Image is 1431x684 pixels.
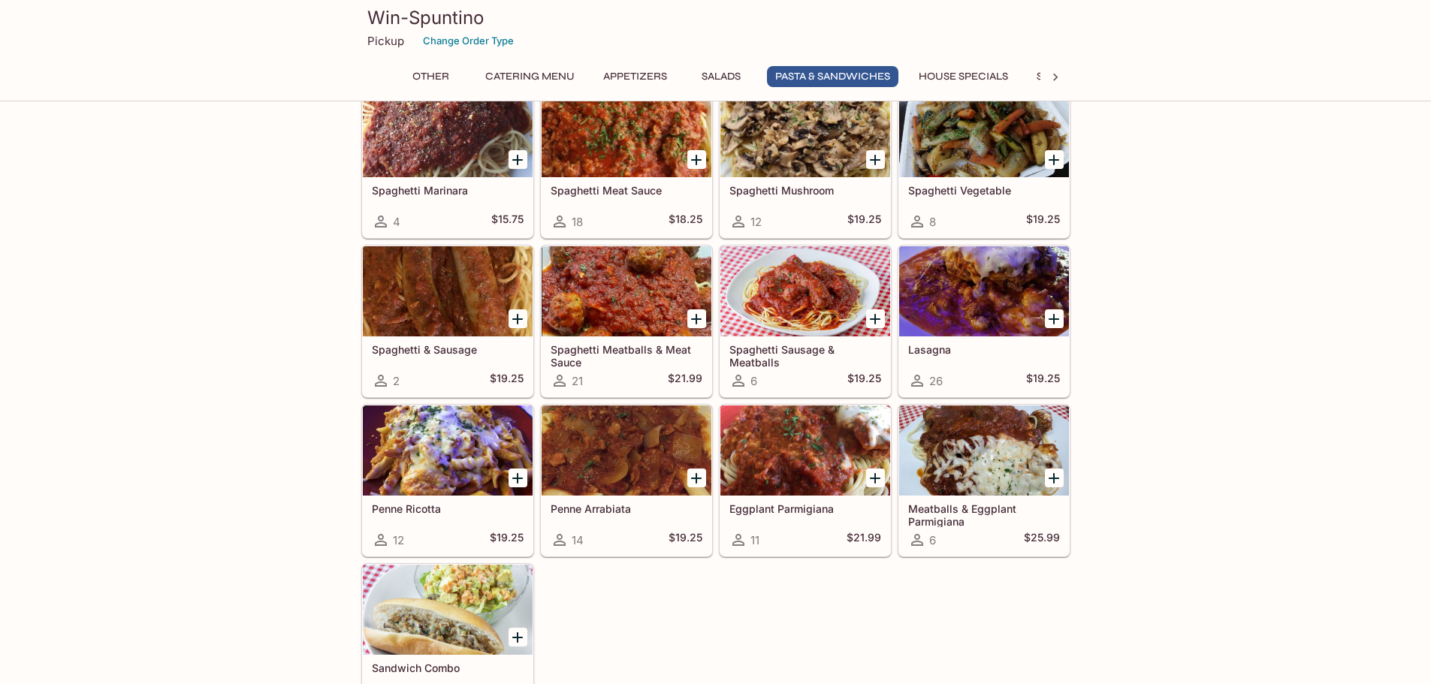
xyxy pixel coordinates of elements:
span: 8 [929,215,936,229]
h5: $21.99 [668,372,702,390]
h5: Penne Ricotta [372,502,524,515]
div: Sandwich Combo [363,565,533,655]
a: Spaghetti Sausage & Meatballs6$19.25 [720,246,891,397]
h5: $19.25 [1026,372,1060,390]
h5: Sandwich Combo [372,661,524,674]
span: 6 [750,374,757,388]
button: Add Spaghetti Meat Sauce [687,150,706,169]
a: Spaghetti Vegetable8$19.25 [898,86,1070,238]
a: Eggplant Parmigiana11$21.99 [720,405,891,556]
button: Add Spaghetti Mushroom [866,150,885,169]
span: 26 [929,374,943,388]
div: Spaghetti & Sausage [363,246,533,336]
button: Add Spaghetti & Sausage [509,309,527,328]
button: Catering Menu [477,66,583,87]
h5: $21.99 [847,531,881,549]
button: Add Lasagna [1045,309,1064,328]
h5: Meatballs & Eggplant Parmigiana [908,502,1060,527]
h5: $15.75 [491,212,524,231]
span: 2 [393,374,400,388]
p: Pickup [367,34,404,48]
h5: Spaghetti & Sausage [372,343,524,356]
div: Spaghetti Marinara [363,87,533,177]
span: 6 [929,533,936,547]
a: Meatballs & Eggplant Parmigiana6$25.99 [898,405,1070,556]
span: 11 [750,533,759,547]
span: 12 [750,215,762,229]
button: Salads [687,66,755,87]
h5: $19.25 [847,372,881,390]
div: Penne Ricotta [363,405,533,496]
div: Penne Arrabiata [542,405,711,496]
h5: $18.25 [669,212,702,231]
h5: $19.25 [1026,212,1060,231]
h3: Win-Spuntino [367,6,1064,29]
h5: Spaghetti Marinara [372,184,524,197]
div: Meatballs & Eggplant Parmigiana [899,405,1069,496]
h5: Eggplant Parmigiana [729,502,881,515]
div: Spaghetti Mushroom [720,87,890,177]
h5: $25.99 [1024,531,1060,549]
h5: $19.25 [847,212,881,231]
span: 18 [572,215,583,229]
button: Add Penne Arrabiata [687,469,706,487]
h5: Lasagna [908,343,1060,356]
h5: Penne Arrabiata [551,502,702,515]
button: Add Sandwich Combo [509,628,527,646]
button: House Specials [910,66,1016,87]
a: Spaghetti & Sausage2$19.25 [362,246,533,397]
button: Add Meatballs & Eggplant Parmigiana [1045,469,1064,487]
h5: $19.25 [669,531,702,549]
button: Add Spaghetti Meatballs & Meat Sauce [687,309,706,328]
button: Appetizers [595,66,675,87]
h5: Spaghetti Meat Sauce [551,184,702,197]
button: Special Combinations [1028,66,1173,87]
button: Add Spaghetti Vegetable [1045,150,1064,169]
h5: Spaghetti Mushroom [729,184,881,197]
h5: Spaghetti Vegetable [908,184,1060,197]
h5: $19.25 [490,372,524,390]
button: Other [397,66,465,87]
button: Pasta & Sandwiches [767,66,898,87]
button: Add Spaghetti Sausage & Meatballs [866,309,885,328]
span: 12 [393,533,404,547]
a: Spaghetti Mushroom12$19.25 [720,86,891,238]
a: Spaghetti Marinara4$15.75 [362,86,533,238]
a: Spaghetti Meat Sauce18$18.25 [541,86,712,238]
button: Change Order Type [416,29,521,53]
div: Spaghetti Meat Sauce [542,87,711,177]
button: Add Spaghetti Marinara [509,150,527,169]
span: 14 [572,533,584,547]
a: Penne Arrabiata14$19.25 [541,405,712,556]
div: Spaghetti Sausage & Meatballs [720,246,890,336]
a: Spaghetti Meatballs & Meat Sauce21$21.99 [541,246,712,397]
div: Spaghetti Meatballs & Meat Sauce [542,246,711,336]
div: Lasagna [899,246,1069,336]
h5: Spaghetti Sausage & Meatballs [729,343,881,368]
span: 21 [572,374,583,388]
h5: $19.25 [490,531,524,549]
h5: Spaghetti Meatballs & Meat Sauce [551,343,702,368]
a: Lasagna26$19.25 [898,246,1070,397]
div: Eggplant Parmigiana [720,405,890,496]
button: Add Penne Ricotta [509,469,527,487]
a: Penne Ricotta12$19.25 [362,405,533,556]
span: 4 [393,215,400,229]
div: Spaghetti Vegetable [899,87,1069,177]
button: Add Eggplant Parmigiana [866,469,885,487]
